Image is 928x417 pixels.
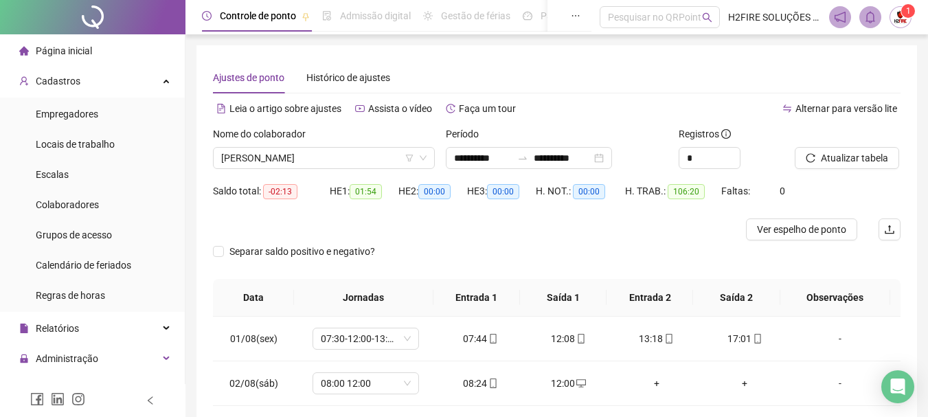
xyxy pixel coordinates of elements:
span: Faça um tour [459,103,516,114]
span: 0 [780,185,785,196]
span: Locais de trabalho [36,139,115,150]
span: Observações [791,290,879,305]
span: to [517,153,528,164]
span: mobile [663,334,674,343]
span: search [702,12,712,23]
label: Nome do colaborador [213,126,315,142]
span: notification [834,11,846,23]
div: 12:08 [536,331,602,346]
div: - [800,331,881,346]
div: 07:44 [448,331,514,346]
div: HE 3: [467,183,536,199]
div: Open Intercom Messenger [881,370,914,403]
span: facebook [30,392,44,406]
span: Histórico de ajustes [306,72,390,83]
span: Leia o artigo sobre ajustes [229,103,341,114]
div: H. TRAB.: [625,183,721,199]
th: Observações [780,279,890,317]
span: Atualizar tabela [821,150,888,166]
span: history [446,104,455,113]
span: filter [405,154,414,162]
span: ellipsis [571,11,580,21]
span: Registros [679,126,731,142]
span: Faltas: [721,185,752,196]
div: 08:24 [448,376,514,391]
span: 08:00 12:00 [321,373,411,394]
span: Separar saldo positivo e negativo? [224,244,381,259]
span: dashboard [523,11,532,21]
span: desktop [575,379,586,388]
th: Jornadas [294,279,433,317]
span: file [19,324,29,333]
span: Gestão de férias [441,10,510,21]
span: youtube [355,104,365,113]
span: left [146,396,155,405]
span: Ajustes de ponto [213,72,284,83]
div: + [624,376,690,391]
span: H2FIRE SOLUÇÕES CONTRA INCÊNDIO [728,10,821,25]
label: Período [446,126,488,142]
th: Saída 1 [520,279,607,317]
span: 00:00 [573,184,605,199]
span: Controle de ponto [220,10,296,21]
span: home [19,46,29,56]
th: Saída 2 [693,279,780,317]
div: 13:18 [624,331,690,346]
span: -02:13 [263,184,297,199]
span: 01/08(sex) [230,333,278,344]
span: down [419,154,427,162]
span: swap-right [517,153,528,164]
div: HE 2: [398,183,467,199]
div: HE 1: [330,183,398,199]
div: 17:01 [712,331,778,346]
span: Grupos de acesso [36,229,112,240]
span: ALEX YURI NOGUEIRA DE SOUZA [221,148,427,168]
span: Regras de horas [36,290,105,301]
button: Ver espelho de ponto [746,218,857,240]
img: 69477 [890,7,911,27]
span: file-text [216,104,226,113]
span: Ver espelho de ponto [757,222,846,237]
span: reload [806,153,815,163]
button: Atualizar tabela [795,147,899,169]
span: mobile [751,334,762,343]
span: clock-circle [202,11,212,21]
span: Calendário de feriados [36,260,131,271]
span: Relatórios [36,323,79,334]
span: Alternar para versão lite [795,103,897,114]
sup: Atualize o seu contato no menu Meus Dados [901,4,915,18]
th: Data [213,279,294,317]
span: 106:20 [668,184,705,199]
span: lock [19,354,29,363]
th: Entrada 2 [607,279,693,317]
span: bell [864,11,876,23]
span: Página inicial [36,45,92,56]
div: + [712,376,778,391]
span: 02/08(sáb) [229,378,278,389]
span: info-circle [721,129,731,139]
span: 1 [906,6,911,16]
div: - [800,376,881,391]
span: Colaboradores [36,199,99,210]
span: instagram [71,392,85,406]
span: mobile [575,334,586,343]
span: 00:00 [418,184,451,199]
span: Cadastros [36,76,80,87]
span: 01:54 [350,184,382,199]
span: file-done [322,11,332,21]
span: Escalas [36,169,69,180]
span: mobile [487,334,498,343]
span: Empregadores [36,109,98,120]
span: swap [782,104,792,113]
span: 00:00 [487,184,519,199]
span: pushpin [302,12,310,21]
span: Exportações [36,383,89,394]
span: mobile [487,379,498,388]
th: Entrada 1 [433,279,520,317]
span: sun [423,11,433,21]
span: Administração [36,353,98,364]
span: Admissão digital [340,10,411,21]
span: upload [884,224,895,235]
span: Painel do DP [541,10,594,21]
div: 12:00 [536,376,602,391]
